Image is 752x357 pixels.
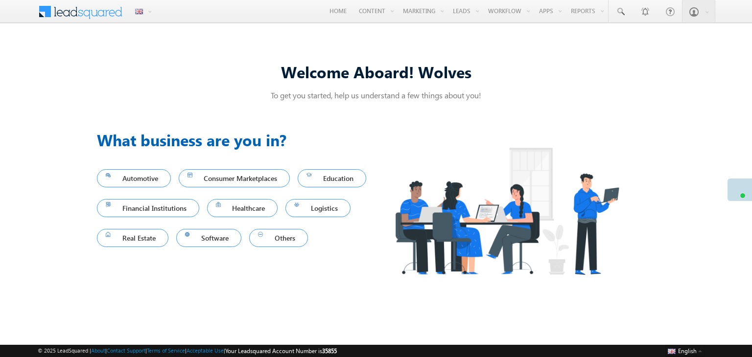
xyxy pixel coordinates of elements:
span: Logistics [294,201,342,215]
img: Industry.png [376,128,637,294]
span: Real Estate [106,231,160,245]
span: Software [185,231,233,245]
span: Your Leadsquared Account Number is [225,347,337,355]
span: Consumer Marketplaces [188,172,282,185]
span: English [678,347,697,355]
a: About [91,347,105,354]
h3: What business are you in? [97,128,376,152]
span: 35855 [322,347,337,355]
span: Automotive [106,172,162,185]
span: Healthcare [216,201,269,215]
a: Contact Support [107,347,145,354]
span: © 2025 LeadSquared | | | | | [38,346,337,356]
div: Welcome Aboard! Wolves [97,61,655,82]
span: Others [258,231,299,245]
a: Acceptable Use [187,347,224,354]
p: To get you started, help us understand a few things about you! [97,90,655,100]
a: Terms of Service [147,347,185,354]
span: Financial Institutions [106,201,190,215]
button: English [665,345,705,357]
span: Education [306,172,357,185]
